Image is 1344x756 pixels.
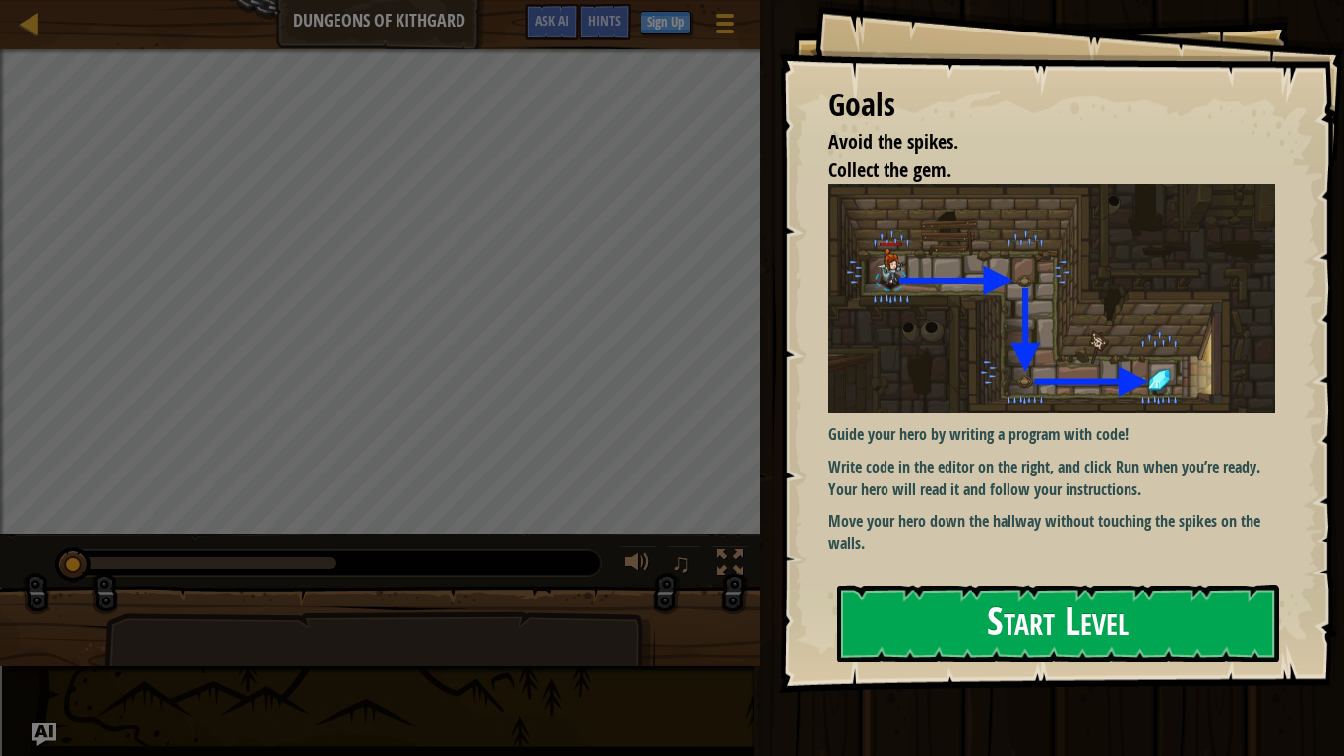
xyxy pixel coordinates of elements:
[828,184,1275,413] img: Dungeons of kithgard
[8,26,1336,43] div: Sort New > Old
[8,132,1336,150] div: Move To ...
[8,43,1336,61] div: Move To ...
[8,8,1336,26] div: Sort A > Z
[535,11,569,30] span: Ask AI
[8,96,1336,114] div: Sign out
[8,114,1336,132] div: Rename
[828,83,1275,128] div: Goals
[804,157,1270,185] li: Collect the gem.
[828,423,1275,446] p: Guide your hero by writing a program with code!
[8,79,1336,96] div: Options
[525,4,579,40] button: Ask AI
[32,723,56,746] button: Ask AI
[828,456,1275,501] p: Write code in the editor on the right, and click Run when you’re ready. Your hero will read it an...
[828,510,1275,555] p: Move your hero down the hallway without touching the spikes on the walls.
[671,548,691,578] span: ♫
[828,128,958,155] span: Avoid the spikes.
[804,128,1270,157] li: Avoid the spikes.
[641,11,691,34] button: Sign Up
[837,585,1279,662] button: Start Level
[667,545,701,586] button: ♫
[710,545,750,586] button: Toggle fullscreen
[828,157,951,183] span: Collect the gem.
[618,545,657,586] button: Adjust volume
[588,11,621,30] span: Hints
[8,61,1336,79] div: Delete
[701,4,750,50] button: Show game menu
